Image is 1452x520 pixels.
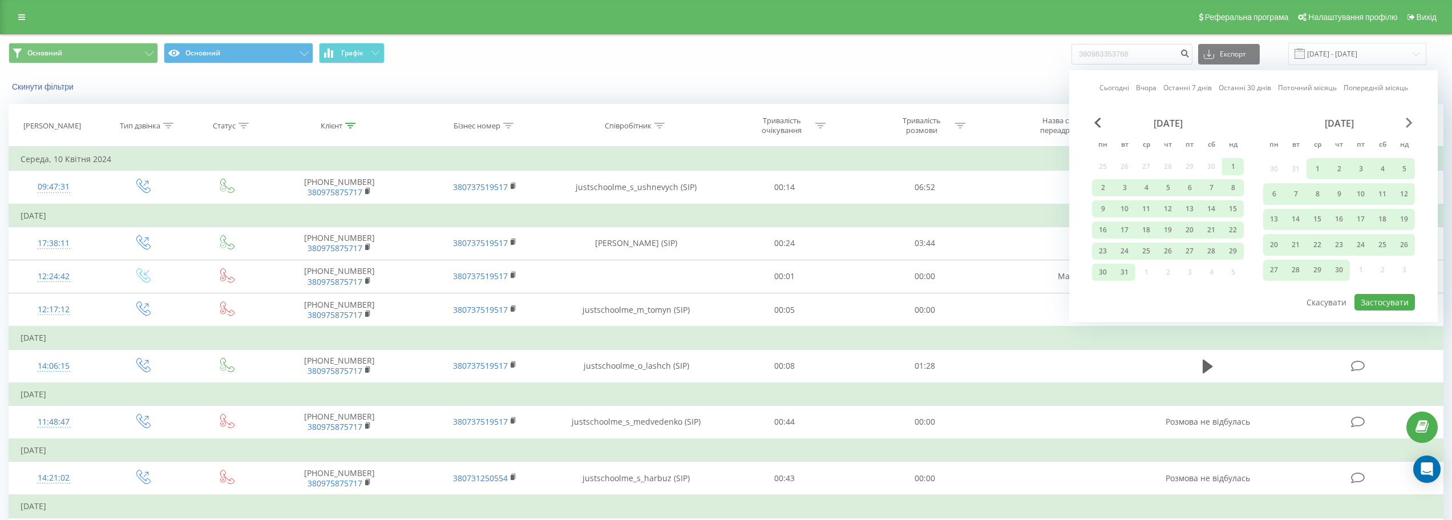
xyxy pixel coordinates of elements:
[1288,212,1303,227] div: 14
[1285,183,1307,204] div: вт 7 черв 2016 р.
[308,187,362,197] a: 380975875717
[1222,243,1244,260] div: нд 29 трав 2016 р.
[1328,260,1350,281] div: чт 30 черв 2016 р.
[1350,183,1372,204] div: пт 10 черв 2016 р.
[1139,180,1154,195] div: 4
[1224,137,1241,154] abbr: неділя
[1160,244,1175,259] div: 26
[1397,237,1411,252] div: 26
[1139,201,1154,216] div: 11
[453,473,508,483] a: 380731250554
[1225,223,1240,237] div: 22
[1308,13,1397,22] span: Налаштування профілю
[855,171,994,204] td: 06:52
[1307,209,1328,230] div: ср 15 черв 2016 р.
[1353,187,1368,201] div: 10
[1092,179,1114,196] div: пн 2 трав 2016 р.
[1307,183,1328,204] div: ср 8 черв 2016 р.
[1094,137,1111,154] abbr: понеділок
[1095,244,1110,259] div: 23
[1330,137,1348,154] abbr: четвер
[1393,209,1415,230] div: нд 19 черв 2016 р.
[1071,44,1192,65] input: Пошук за номером
[454,121,500,131] div: Бізнес номер
[1163,82,1212,93] a: Останні 7 днів
[715,293,855,327] td: 00:05
[994,260,1140,293] td: Main
[213,121,236,131] div: Статус
[1219,82,1271,93] a: Останні 30 днів
[1117,180,1132,195] div: 3
[1205,13,1289,22] span: Реферальна програма
[1095,265,1110,280] div: 30
[1413,455,1441,483] div: Open Intercom Messenger
[1397,162,1411,176] div: 5
[1267,212,1281,227] div: 13
[1092,221,1114,239] div: пн 16 трав 2016 р.
[1114,264,1135,281] div: вт 31 трав 2016 р.
[1198,44,1260,65] button: Експорт
[1309,137,1326,154] abbr: середа
[308,309,362,320] a: 380975875717
[1225,244,1240,259] div: 29
[9,439,1443,462] td: [DATE]
[855,349,994,383] td: 01:28
[715,405,855,439] td: 00:44
[266,293,412,327] td: [PHONE_NUMBER]
[558,462,715,495] td: justschoolme_s_harbuz (SIP)
[1114,200,1135,217] div: вт 10 трав 2016 р.
[1310,212,1325,227] div: 15
[1332,212,1346,227] div: 16
[1372,209,1393,230] div: сб 18 черв 2016 р.
[9,495,1443,518] td: [DATE]
[9,326,1443,349] td: [DATE]
[1166,473,1250,483] span: Розмова не відбулась
[751,116,812,135] div: Тривалість очікування
[9,148,1443,171] td: Середа, 10 Квітня 2024
[558,349,715,383] td: justschoolme_o_lashch (SIP)
[855,405,994,439] td: 00:00
[1354,294,1415,311] button: Застосувати
[266,462,412,495] td: [PHONE_NUMBER]
[1332,187,1346,201] div: 9
[1139,223,1154,237] div: 18
[21,299,87,321] div: 12:17:12
[1092,118,1244,129] div: [DATE]
[1350,209,1372,230] div: пт 17 черв 2016 р.
[1307,158,1328,179] div: ср 1 черв 2016 р.
[1117,265,1132,280] div: 31
[266,227,412,260] td: [PHONE_NUMBER]
[23,121,81,131] div: [PERSON_NAME]
[1310,187,1325,201] div: 8
[1116,137,1133,154] abbr: вівторок
[9,82,79,92] button: Скинути фільтри
[1179,200,1200,217] div: пт 13 трав 2016 р.
[1181,137,1198,154] abbr: п’ятниця
[1310,263,1325,277] div: 29
[1182,180,1197,195] div: 6
[164,43,313,63] button: Основний
[1135,200,1157,217] div: ср 11 трав 2016 р.
[1182,223,1197,237] div: 20
[21,265,87,288] div: 12:24:42
[715,260,855,293] td: 00:01
[1307,260,1328,281] div: ср 29 черв 2016 р.
[1372,183,1393,204] div: сб 11 черв 2016 р.
[1263,260,1285,281] div: пн 27 черв 2016 р.
[558,171,715,204] td: justschoolme_s_ushnevych (SIP)
[1310,162,1325,176] div: 1
[1200,179,1222,196] div: сб 7 трав 2016 р.
[1285,260,1307,281] div: вт 28 черв 2016 р.
[715,349,855,383] td: 00:08
[9,43,158,63] button: Основний
[1204,223,1219,237] div: 21
[1417,13,1437,22] span: Вихід
[1166,416,1250,427] span: Розмова не відбулась
[855,260,994,293] td: 00:00
[1095,201,1110,216] div: 9
[9,383,1443,406] td: [DATE]
[1200,243,1222,260] div: сб 28 трав 2016 р.
[1288,187,1303,201] div: 7
[1203,137,1220,154] abbr: субота
[1267,187,1281,201] div: 6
